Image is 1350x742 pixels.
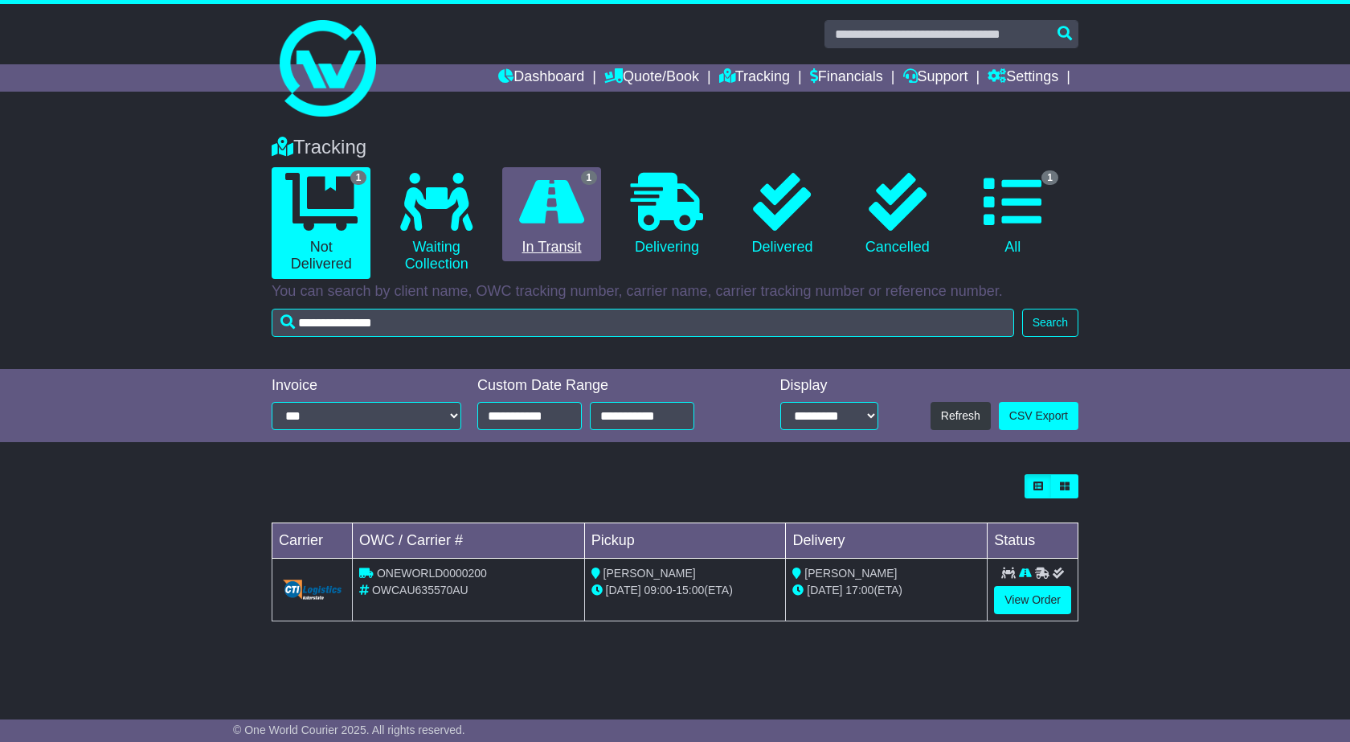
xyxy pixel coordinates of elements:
[845,584,873,596] span: 17:00
[477,377,735,395] div: Custom Date Range
[1022,309,1078,337] button: Search
[733,167,832,262] a: Delivered
[848,167,947,262] a: Cancelled
[988,523,1078,559] td: Status
[807,584,842,596] span: [DATE]
[644,584,673,596] span: 09:00
[604,64,699,92] a: Quote/Book
[792,582,980,599] div: (ETA)
[786,523,988,559] td: Delivery
[498,64,584,92] a: Dashboard
[719,64,790,92] a: Tracking
[584,523,786,559] td: Pickup
[591,582,779,599] div: - (ETA)
[350,170,367,185] span: 1
[353,523,585,559] td: OWC / Carrier #
[233,724,465,736] span: © One World Courier 2025. All rights reserved.
[963,167,1062,262] a: 1 All
[502,167,601,262] a: 1 In Transit
[282,580,342,599] img: GetCarrierServiceLogo
[377,567,487,580] span: ONEWORLD0000200
[810,64,883,92] a: Financials
[272,283,1078,301] p: You can search by client name, OWC tracking number, carrier name, carrier tracking number or refe...
[804,567,897,580] span: [PERSON_NAME]
[272,377,461,395] div: Invoice
[372,584,468,596] span: OWCAU635570AU
[931,402,991,430] button: Refresh
[617,167,716,262] a: Delivering
[581,170,598,185] span: 1
[903,64,968,92] a: Support
[999,402,1078,430] a: CSV Export
[988,64,1058,92] a: Settings
[387,167,485,279] a: Waiting Collection
[272,167,370,279] a: 1 Not Delivered
[264,136,1086,159] div: Tracking
[603,567,696,580] span: [PERSON_NAME]
[676,584,704,596] span: 15:00
[994,586,1071,614] a: View Order
[606,584,641,596] span: [DATE]
[272,523,353,559] td: Carrier
[780,377,878,395] div: Display
[1041,170,1058,185] span: 1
